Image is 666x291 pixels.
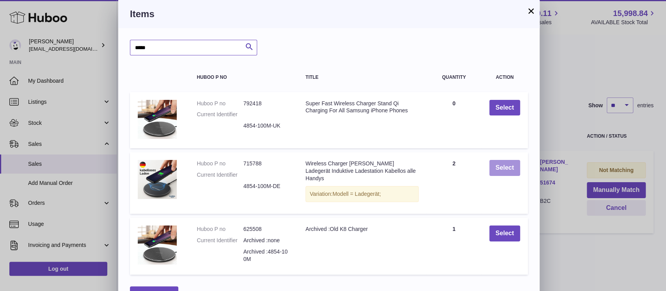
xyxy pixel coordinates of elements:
dd: Archived :none [243,237,290,244]
div: Variation: [305,186,419,202]
button: Select [489,100,520,116]
dd: Archived :4854-100M [243,248,290,263]
dt: Current Identifier [197,111,243,118]
dd: 792418 [243,100,290,107]
button: × [526,6,536,16]
img: Archived :Old K8 Charger [138,225,177,264]
dt: Huboo P no [197,100,243,107]
div: Wireless Charger [PERSON_NAME] Ladegerät Induktive Ladestation Kabellos alle Handys [305,160,419,182]
h3: Items [130,8,528,20]
dt: Huboo P no [197,160,243,167]
th: Quantity [426,67,481,88]
td: 1 [426,218,481,275]
th: Huboo P no [189,67,298,88]
dd: 4854-100M-DE [243,183,290,190]
th: Title [298,67,426,88]
span: Modell = Ladegerät; [332,191,381,197]
th: Action [481,67,528,88]
div: Archived :Old K8 Charger [305,225,419,233]
div: Super Fast Wireless Charger Stand Qi Charging For All Samsung iPhone Phones [305,100,419,115]
img: Wireless Charger Qi SCHNELL Ladegerät Induktive Ladestation Kabellos alle Handys [138,160,177,199]
dd: 625508 [243,225,290,233]
dd: 4854-100M-UK [243,122,290,130]
dt: Huboo P no [197,225,243,233]
dd: 715788 [243,160,290,167]
button: Select [489,225,520,241]
dt: Current Identifier [197,237,243,244]
button: Select [489,160,520,176]
td: 0 [426,92,481,149]
img: Super Fast Wireless Charger Stand Qi Charging For All Samsung iPhone Phones [138,100,177,139]
td: 2 [426,152,481,214]
dt: Current Identifier [197,171,243,179]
